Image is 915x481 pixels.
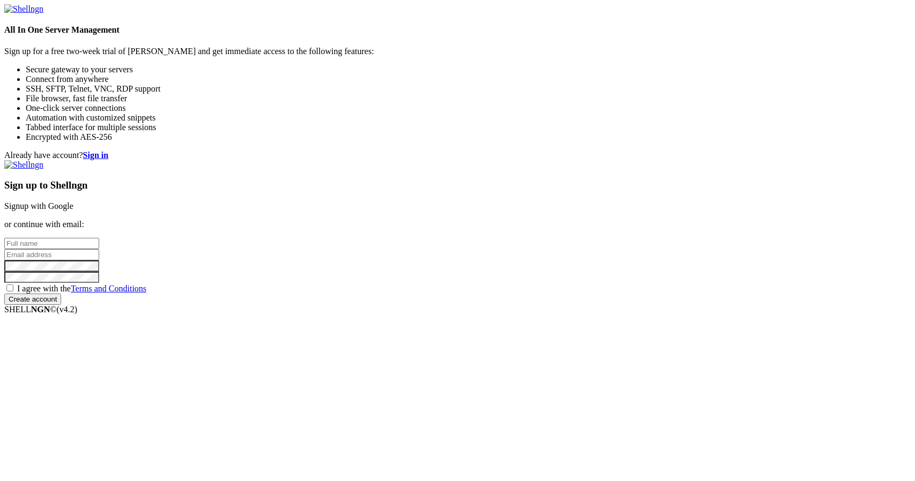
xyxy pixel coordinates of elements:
[31,305,50,314] b: NGN
[26,65,911,74] li: Secure gateway to your servers
[83,151,109,160] a: Sign in
[4,47,911,56] p: Sign up for a free two-week trial of [PERSON_NAME] and get immediate access to the following feat...
[26,123,911,132] li: Tabbed interface for multiple sessions
[4,151,911,160] div: Already have account?
[4,179,911,191] h3: Sign up to Shellngn
[26,94,911,103] li: File browser, fast file transfer
[4,249,99,260] input: Email address
[26,84,911,94] li: SSH, SFTP, Telnet, VNC, RDP support
[4,4,43,14] img: Shellngn
[4,25,911,35] h4: All In One Server Management
[4,220,911,229] p: or continue with email:
[26,132,911,142] li: Encrypted with AES-256
[4,238,99,249] input: Full name
[4,160,43,170] img: Shellngn
[26,74,911,84] li: Connect from anywhere
[17,284,146,293] span: I agree with the
[4,201,73,211] a: Signup with Google
[26,113,911,123] li: Automation with customized snippets
[4,305,77,314] span: SHELL ©
[71,284,146,293] a: Terms and Conditions
[57,305,78,314] span: 4.2.0
[26,103,911,113] li: One-click server connections
[6,284,13,291] input: I agree with theTerms and Conditions
[4,294,61,305] input: Create account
